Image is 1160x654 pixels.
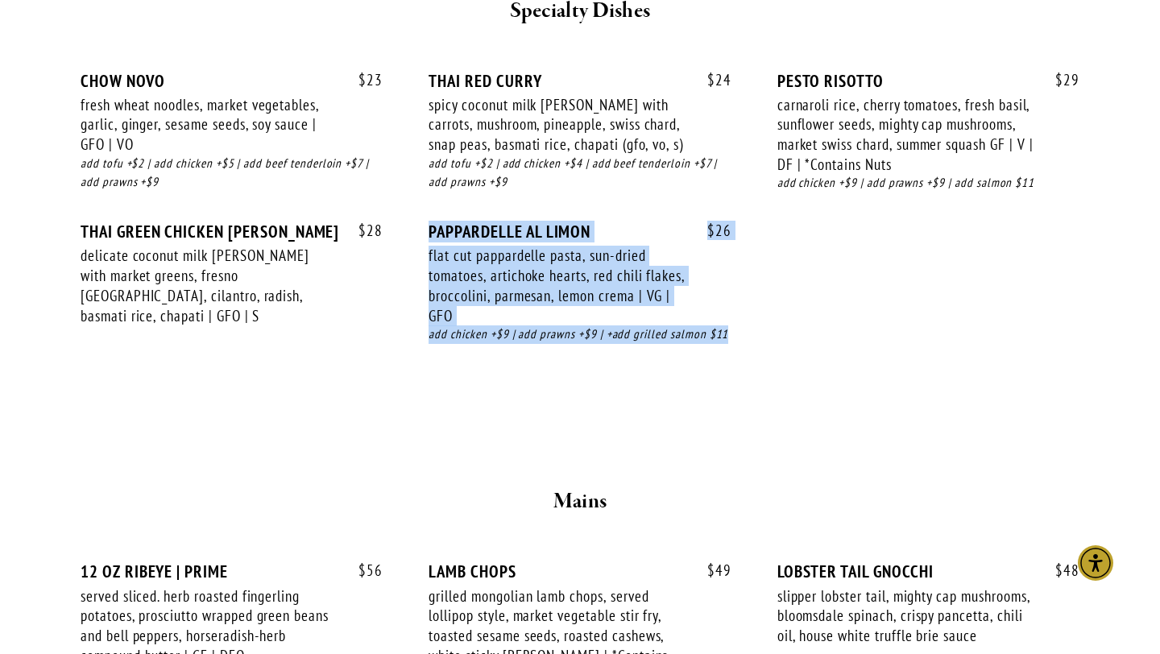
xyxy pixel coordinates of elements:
strong: Mains [553,487,607,515]
div: CHOW NOVO [81,71,383,91]
span: $ [1055,561,1063,580]
div: LAMB CHOPS [429,561,731,582]
div: 12 OZ RIBEYE | PRIME [81,561,383,582]
div: add chicken +$9 | add prawns +$9 | +add grilled salmon $11 [429,325,731,344]
span: $ [707,561,715,580]
span: $ [1055,70,1063,89]
div: delicate coconut milk [PERSON_NAME] with market greens, fresno [GEOGRAPHIC_DATA], cilantro, radis... [81,246,337,325]
div: spicy coconut milk [PERSON_NAME] with carrots, mushroom, pineapple, swiss chard, snap peas, basma... [429,95,685,155]
span: 23 [342,71,383,89]
span: 49 [691,561,731,580]
div: fresh wheat noodles, market vegetables, garlic, ginger, sesame seeds, soy sauce | GFO | VO [81,95,337,155]
span: 28 [342,221,383,240]
span: $ [358,221,367,240]
span: 29 [1039,71,1079,89]
span: $ [707,221,715,240]
span: 48 [1039,561,1079,580]
div: THAI GREEN CHICKEN [PERSON_NAME] [81,221,383,242]
span: $ [358,561,367,580]
div: flat cut pappardelle pasta, sun-dried tomatoes, artichoke hearts, red chili flakes, broccolini, p... [429,246,685,325]
div: add tofu +$2 | add chicken +$4 | add beef tenderloin +$7 | add prawns +$9 [429,155,731,192]
div: PAPPARDELLE AL LIMON [429,221,731,242]
div: LOBSTER TAIL GNOCCHI [777,561,1079,582]
div: add chicken +$9 | add prawns +$9 | add salmon $11 [777,174,1079,192]
div: THAI RED CURRY [429,71,731,91]
span: $ [707,70,715,89]
span: $ [358,70,367,89]
div: slipper lobster tail, mighty cap mushrooms, bloomsdale spinach, crispy pancetta, chili oil, house... [777,586,1034,646]
div: Accessibility Menu [1078,545,1113,581]
span: 56 [342,561,383,580]
div: PESTO RISOTTO [777,71,1079,91]
div: carnaroli rice, cherry tomatoes, fresh basil, sunflower seeds, mighty cap mushrooms, market swiss... [777,95,1034,175]
span: 24 [691,71,731,89]
span: 26 [691,221,731,240]
div: add tofu +$2 | add chicken +$5 | add beef tenderloin +$7 | add prawns +$9 [81,155,383,192]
